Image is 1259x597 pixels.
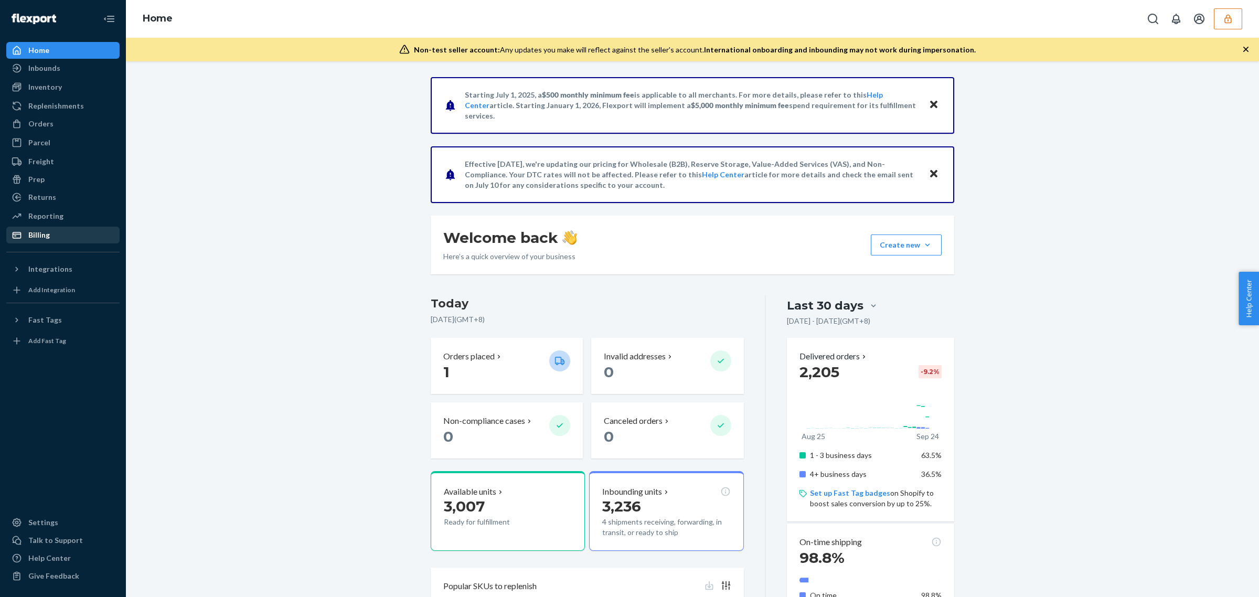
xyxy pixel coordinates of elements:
button: Canceled orders 0 [591,402,743,459]
div: -9.2 % [919,365,942,378]
p: Invalid addresses [604,350,666,363]
span: 63.5% [921,451,942,460]
div: Talk to Support [28,535,83,546]
span: 0 [443,428,453,445]
div: Parcel [28,137,50,148]
div: Prep [28,174,45,185]
a: Home [143,13,173,24]
p: 4+ business days [810,469,913,479]
button: Talk to Support [6,532,120,549]
div: Add Integration [28,285,75,294]
button: Fast Tags [6,312,120,328]
span: $5,000 monthly minimum fee [691,101,789,110]
p: [DATE] - [DATE] ( GMT+8 ) [787,316,870,326]
div: Integrations [28,264,72,274]
a: Billing [6,227,120,243]
h1: Welcome back [443,228,577,247]
span: $500 monthly minimum fee [542,90,634,99]
span: Non-test seller account: [414,45,500,54]
div: Inbounds [28,63,60,73]
span: Chat [23,7,45,17]
button: Inbounding units3,2364 shipments receiving, forwarding, in transit, or ready to ship [589,471,743,551]
p: Sep 24 [916,431,939,442]
div: Inventory [28,82,62,92]
button: Delivered orders [799,350,868,363]
a: Parcel [6,134,120,151]
a: Add Integration [6,282,120,298]
p: Starting July 1, 2025, a is applicable to all merchants. For more details, please refer to this a... [465,90,919,121]
a: Help Center [6,550,120,567]
div: Returns [28,192,56,202]
button: Open notifications [1166,8,1187,29]
p: Aug 25 [802,431,825,442]
img: hand-wave emoji [562,230,577,245]
p: Inbounding units [602,486,662,498]
img: Flexport logo [12,14,56,24]
a: Help Center [702,170,744,179]
span: 3,236 [602,497,641,515]
a: Settings [6,514,120,531]
a: Set up Fast Tag badges [810,488,890,497]
button: Integrations [6,261,120,278]
div: Settings [28,517,58,528]
button: Help Center [1239,272,1259,325]
p: Popular SKUs to replenish [443,580,537,592]
span: International onboarding and inbounding may not work during impersonation. [704,45,976,54]
p: Available units [444,486,496,498]
div: Orders [28,119,54,129]
div: Billing [28,230,50,240]
div: Last 30 days [787,297,863,314]
button: Close Navigation [99,8,120,29]
ol: breadcrumbs [134,4,181,34]
p: on Shopify to boost sales conversion by up to 25%. [810,488,942,509]
p: Effective [DATE], we're updating our pricing for Wholesale (B2B), Reserve Storage, Value-Added Se... [465,159,919,190]
a: Add Fast Tag [6,333,120,349]
button: Close [927,167,941,182]
a: Home [6,42,120,59]
h3: Today [431,295,744,312]
a: Replenishments [6,98,120,114]
button: Create new [871,234,942,255]
button: Available units3,007Ready for fulfillment [431,471,585,551]
a: Inbounds [6,60,120,77]
p: Here’s a quick overview of your business [443,251,577,262]
p: Orders placed [443,350,495,363]
p: [DATE] ( GMT+8 ) [431,314,744,325]
div: Reporting [28,211,63,221]
span: 1 [443,363,450,381]
button: Give Feedback [6,568,120,584]
div: Replenishments [28,101,84,111]
p: On-time shipping [799,536,862,548]
span: 36.5% [921,470,942,478]
span: 0 [604,428,614,445]
div: Give Feedback [28,571,79,581]
a: Orders [6,115,120,132]
div: Help Center [28,553,71,563]
a: Inventory [6,79,120,95]
p: Non-compliance cases [443,415,525,427]
div: Fast Tags [28,315,62,325]
span: 2,205 [799,363,839,381]
button: Non-compliance cases 0 [431,402,583,459]
button: Open Search Box [1143,8,1164,29]
a: Freight [6,153,120,170]
span: 98.8% [799,549,845,567]
a: Returns [6,189,120,206]
div: Home [28,45,49,56]
p: Ready for fulfillment [444,517,541,527]
a: Reporting [6,208,120,225]
p: Canceled orders [604,415,663,427]
div: Any updates you make will reflect against the seller's account. [414,45,976,55]
p: 1 - 3 business days [810,450,913,461]
button: Invalid addresses 0 [591,338,743,394]
button: Open account menu [1189,8,1210,29]
span: 0 [604,363,614,381]
p: 4 shipments receiving, forwarding, in transit, or ready to ship [602,517,730,538]
div: Add Fast Tag [28,336,66,345]
button: Orders placed 1 [431,338,583,394]
div: Freight [28,156,54,167]
a: Prep [6,171,120,188]
span: 3,007 [444,497,485,515]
